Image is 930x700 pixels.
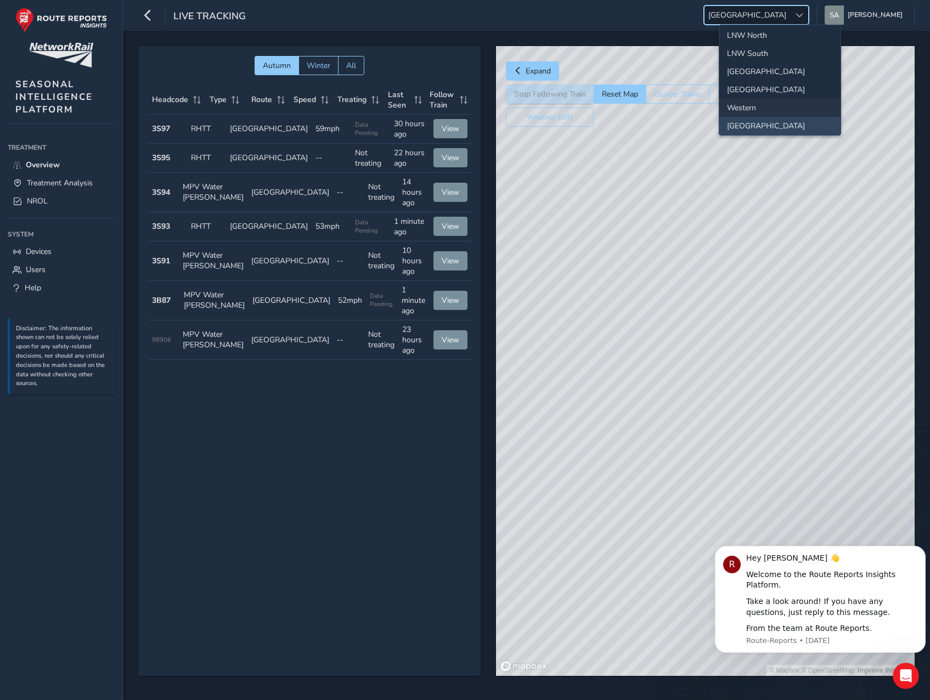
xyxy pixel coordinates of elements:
a: Treatment Analysis [8,174,115,192]
p: Disclaimer: The information shown can not be solely relied upon for any safety-related decisions,... [16,324,109,389]
div: System [8,226,115,242]
span: Follow Train [430,89,456,110]
td: RHTT [187,144,226,173]
td: RHTT [187,212,226,241]
span: Treatment Analysis [27,178,93,188]
span: Overview [26,160,60,170]
td: [GEOGRAPHIC_DATA] [247,173,333,212]
td: -- [333,173,364,212]
span: Help [25,283,41,293]
span: Last Seen [388,89,410,110]
span: View [442,335,459,345]
button: [PERSON_NAME] [825,5,906,25]
span: Data Pending [355,218,386,235]
img: customer logo [29,43,93,67]
td: MPV Water [PERSON_NAME] [179,173,247,212]
strong: 3S95 [152,153,170,163]
td: MPV Water [PERSON_NAME] [180,281,249,320]
td: Not treating [364,320,398,360]
a: NROL [8,192,115,210]
td: [GEOGRAPHIC_DATA] [226,144,312,173]
td: Not treating [351,144,390,173]
td: -- [333,320,364,360]
td: [GEOGRAPHIC_DATA] [249,281,334,320]
img: rr logo [15,8,107,32]
span: Autumn [263,60,291,71]
button: Winter [298,56,338,75]
td: [GEOGRAPHIC_DATA] [247,320,333,360]
span: Live Tracking [173,9,246,25]
span: NROL [27,196,48,206]
td: 59mph [312,115,351,144]
span: Devices [26,246,52,257]
span: Data Pending [355,121,386,137]
span: Headcode [152,94,188,105]
span: [PERSON_NAME] [848,5,903,25]
strong: 3S91 [152,256,170,266]
button: All [338,56,364,75]
button: Weather (off) [506,108,594,127]
td: [GEOGRAPHIC_DATA] [247,241,333,281]
span: Expand [526,66,551,76]
strong: 3S93 [152,221,170,232]
button: Reset Map [594,84,646,104]
a: Overview [8,156,115,174]
td: [GEOGRAPHIC_DATA] [226,212,312,241]
span: Treating [337,94,367,105]
td: 52mph [334,281,366,320]
td: RHTT [187,115,226,144]
td: MPV Water [PERSON_NAME] [179,241,247,281]
li: Western [719,99,841,117]
li: North and East [719,63,841,81]
button: Expand [506,61,559,81]
td: 53mph [312,212,351,241]
span: View [442,123,459,134]
td: Not treating [364,241,398,281]
td: [GEOGRAPHIC_DATA] [226,115,312,144]
td: -- [312,144,351,173]
span: Winter [307,60,330,71]
td: 14 hours ago [398,173,430,212]
span: Users [26,264,46,275]
td: 22 hours ago [390,144,429,173]
iframe: Intercom live chat [893,663,919,689]
button: View [433,183,467,202]
td: 1 minute ago [398,281,430,320]
button: View [433,217,467,236]
li: LNW South [719,44,841,63]
li: LNW North [719,26,841,44]
span: All [346,60,356,71]
span: [GEOGRAPHIC_DATA] [704,6,790,24]
span: Speed [294,94,316,105]
span: SEASONAL INTELLIGENCE PLATFORM [15,78,93,116]
button: View [433,251,467,270]
button: Cluster Trains [646,84,709,104]
strong: 3S97 [152,123,170,134]
td: 30 hours ago [390,115,429,144]
button: Autumn [255,56,298,75]
a: Devices [8,242,115,261]
li: Wales [719,81,841,99]
a: Users [8,261,115,279]
span: View [442,295,459,306]
strong: 3B87 [152,295,171,306]
img: diamond-layout [825,5,844,25]
iframe: Intercom notifications message [711,543,930,695]
span: View [442,221,459,232]
button: View [433,119,467,138]
td: 1 minute ago [390,212,429,241]
td: 23 hours ago [398,320,430,360]
span: Route [251,94,272,105]
span: 98906 [152,336,171,344]
li: Scotland [719,117,841,135]
span: View [442,256,459,266]
button: See all UK trains [709,84,782,104]
div: Treatment [8,139,115,156]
